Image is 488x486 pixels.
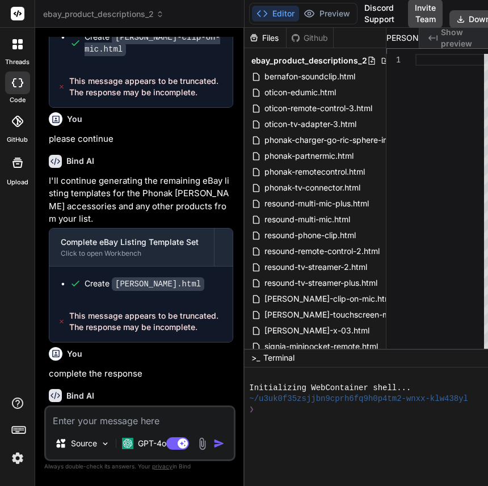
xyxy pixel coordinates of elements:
p: Source [71,438,97,449]
img: icon [213,438,225,449]
div: Click to open Workbench [61,249,203,258]
label: Upload [7,178,28,187]
button: Preview [299,6,355,22]
label: threads [5,57,30,67]
img: GPT-4o mini [122,438,133,449]
span: phonak-charger-go-ric-sphere-infinio.html [263,133,422,147]
p: please continue [49,133,233,146]
span: This message appears to be truncated. The response may be incomplete. [69,75,224,98]
div: Create [85,31,221,55]
span: resound-multi-mic-plus.html [263,197,370,210]
span: ~/u3uk0f35zsjjbn9cprh6fq9h0p4tm2-wnxx-klw438yl [249,394,468,404]
code: [PERSON_NAME]-clip-on-mic.html [85,31,220,56]
h6: Bind AI [66,390,94,402]
span: Terminal [263,352,295,364]
span: resound-tv-streamer-2.html [263,260,368,274]
label: GitHub [7,135,28,145]
span: ❯ [249,404,254,415]
p: GPT-4o min.. [138,438,186,449]
span: bernafon-soundclip.html [263,70,356,83]
h6: Bind AI [66,155,94,167]
span: ebay_product_descriptions_2 [251,55,367,66]
span: resound-phone-clip.html [263,229,357,242]
span: This message appears to be truncated. The response may be incomplete. [69,310,224,333]
span: oticon-edumic.html [263,86,337,99]
label: code [10,95,26,105]
h6: You [67,113,82,125]
span: phonak-remotecontrol.html [263,165,366,179]
img: attachment [196,437,209,450]
code: [PERSON_NAME].html [112,277,204,291]
span: oticon-tv-adapter-3.html [263,117,357,131]
span: Initializing WebContainer shell... [249,383,411,394]
h6: You [67,348,82,360]
div: Github [287,32,333,44]
p: Always double-check its answers. Your in Bind [44,461,235,472]
div: Create [85,278,204,290]
span: resound-multi-mic.html [263,213,351,226]
p: complete the response [49,367,233,381]
div: Complete eBay Listing Template Set [61,236,203,248]
span: signia-minipocket-remote.html [263,340,379,353]
button: Editor [252,6,299,22]
div: 1 [386,54,401,66]
span: [PERSON_NAME]-touchscreen-mic.html [263,308,415,322]
img: Pick Models [100,439,110,449]
span: [PERSON_NAME]-clip-on-mic.html [263,292,394,306]
span: privacy [152,463,173,470]
span: ebay_product_descriptions_2 [43,9,164,20]
p: I'll continue generating the remaining eBay listing templates for the Phonak [PERSON_NAME] access... [49,175,233,226]
span: phonak-tv-connector.html [263,181,361,195]
span: resound-tv-streamer-plus.html [263,276,378,290]
span: >_ [251,352,260,364]
span: phonak-partnermic.html [263,149,355,163]
div: Files [245,32,286,44]
button: Complete eBay Listing Template SetClick to open Workbench [49,229,214,266]
span: oticon-remote-control-3.html [263,102,373,115]
span: resound-remote-control-2.html [263,244,381,258]
span: [PERSON_NAME]-x-03.html [263,324,371,337]
img: settings [8,449,27,468]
